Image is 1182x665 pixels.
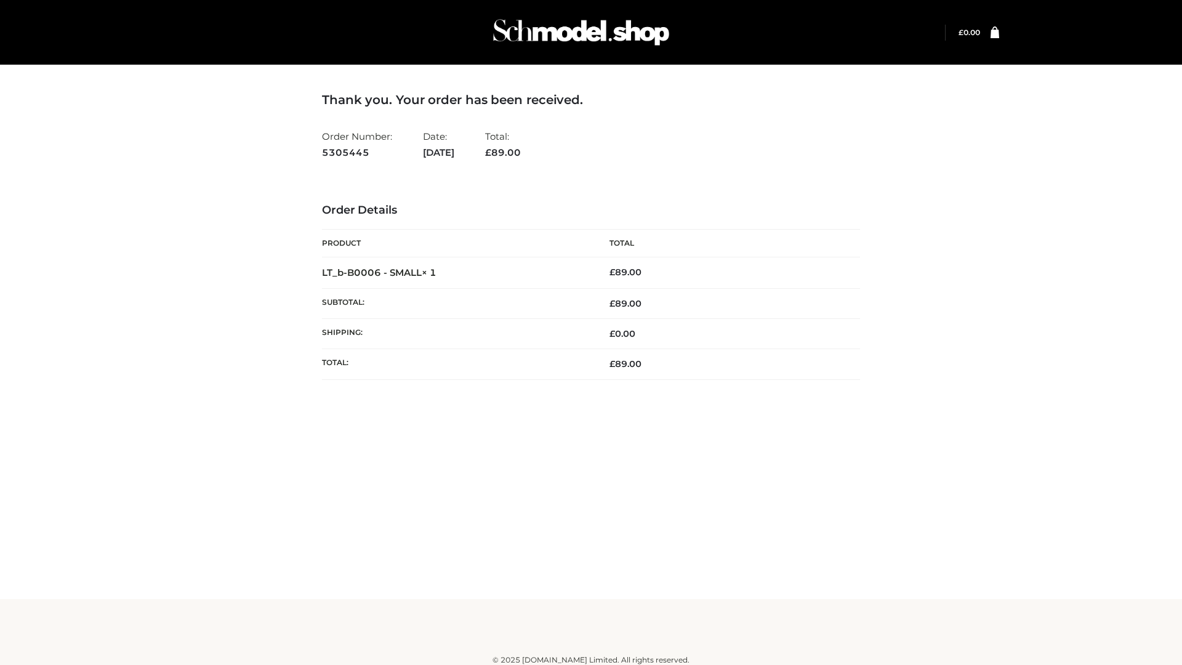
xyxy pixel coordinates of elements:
span: £ [609,267,615,278]
th: Total [591,230,860,257]
span: £ [959,28,963,37]
li: Order Number: [322,126,392,163]
h3: Thank you. Your order has been received. [322,92,860,107]
th: Subtotal: [322,288,591,318]
li: Date: [423,126,454,163]
span: £ [485,147,491,158]
h3: Order Details [322,204,860,217]
th: Product [322,230,591,257]
bdi: 89.00 [609,267,641,278]
strong: LT_b-B0006 - SMALL [322,267,436,278]
span: £ [609,358,615,369]
a: £0.00 [959,28,980,37]
strong: × 1 [422,267,436,278]
span: 89.00 [609,358,641,369]
span: £ [609,298,615,309]
li: Total: [485,126,521,163]
strong: 5305445 [322,145,392,161]
span: £ [609,328,615,339]
img: Schmodel Admin 964 [489,8,673,57]
span: 89.00 [485,147,521,158]
bdi: 0.00 [609,328,635,339]
span: 89.00 [609,298,641,309]
strong: [DATE] [423,145,454,161]
th: Total: [322,349,591,379]
th: Shipping: [322,319,591,349]
bdi: 0.00 [959,28,980,37]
